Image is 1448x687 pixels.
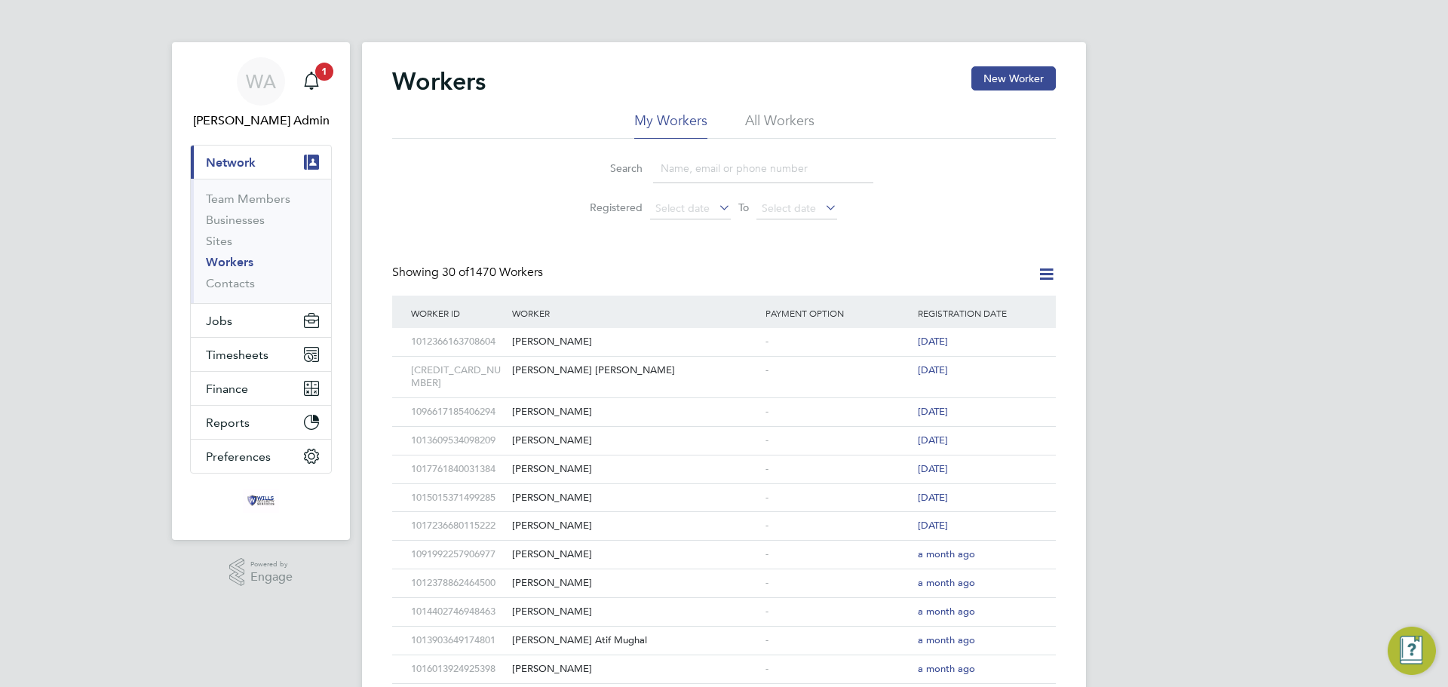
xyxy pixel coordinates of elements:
[508,541,762,569] div: [PERSON_NAME]
[407,655,508,683] div: 1016013924925398
[508,512,762,540] div: [PERSON_NAME]
[407,627,508,655] div: 1013903649174801
[575,201,643,214] label: Registered
[508,455,762,483] div: [PERSON_NAME]
[762,357,914,385] div: -
[206,276,255,290] a: Contacts
[762,398,914,426] div: -
[191,179,331,303] div: Network
[762,455,914,483] div: -
[229,558,293,587] a: Powered byEngage
[407,655,1041,667] a: 1016013924925398[PERSON_NAME]-a month ago
[206,314,232,328] span: Jobs
[762,328,914,356] div: -
[634,112,707,139] li: My Workers
[191,372,331,405] button: Finance
[206,416,250,430] span: Reports
[246,72,276,91] span: WA
[191,146,331,179] button: Network
[407,540,1041,553] a: 1091992257906977[PERSON_NAME]-a month ago
[918,462,948,475] span: [DATE]
[206,155,256,170] span: Network
[191,406,331,439] button: Reports
[971,66,1056,90] button: New Worker
[407,427,508,455] div: 1013609534098209
[918,405,948,418] span: [DATE]
[407,483,1041,496] a: 1015015371499285[PERSON_NAME]-[DATE]
[918,434,948,446] span: [DATE]
[250,571,293,584] span: Engage
[296,57,327,106] a: 1
[191,440,331,473] button: Preferences
[508,598,762,626] div: [PERSON_NAME]
[762,512,914,540] div: -
[762,296,914,330] div: Payment Option
[508,484,762,512] div: [PERSON_NAME]
[407,356,1041,369] a: [CREDIT_CARD_NUMBER][PERSON_NAME] [PERSON_NAME]-[DATE]
[762,201,816,215] span: Select date
[407,626,1041,639] a: 1013903649174801[PERSON_NAME] Atif Mughal-a month ago
[734,198,753,217] span: To
[914,296,1041,330] div: Registration Date
[407,455,508,483] div: 1017761840031384
[762,569,914,597] div: -
[206,348,268,362] span: Timesheets
[1388,627,1436,675] button: Engage Resource Center
[407,455,1041,468] a: 1017761840031384[PERSON_NAME]-[DATE]
[392,66,486,97] h2: Workers
[508,655,762,683] div: [PERSON_NAME]
[762,627,914,655] div: -
[407,357,508,397] div: [CREDIT_CARD_NUMBER]
[762,541,914,569] div: -
[508,398,762,426] div: [PERSON_NAME]
[762,427,914,455] div: -
[315,63,333,81] span: 1
[745,112,814,139] li: All Workers
[508,427,762,455] div: [PERSON_NAME]
[442,265,543,280] span: 1470 Workers
[206,255,253,269] a: Workers
[407,541,508,569] div: 1091992257906977
[762,484,914,512] div: -
[407,426,1041,439] a: 1013609534098209[PERSON_NAME]-[DATE]
[918,605,975,618] span: a month ago
[206,449,271,464] span: Preferences
[918,491,948,504] span: [DATE]
[655,201,710,215] span: Select date
[407,296,508,330] div: Worker ID
[191,338,331,371] button: Timesheets
[407,511,1041,524] a: 1017236680115222[PERSON_NAME]-[DATE]
[190,112,332,130] span: Wills Admin
[407,397,1041,410] a: 1096617185406294[PERSON_NAME]-[DATE]
[653,154,873,183] input: Name, email or phone number
[918,547,975,560] span: a month ago
[508,357,762,385] div: [PERSON_NAME] [PERSON_NAME]
[190,57,332,130] a: WA[PERSON_NAME] Admin
[918,519,948,532] span: [DATE]
[206,213,265,227] a: Businesses
[407,598,508,626] div: 1014402746948463
[442,265,469,280] span: 30 of
[206,234,232,248] a: Sites
[243,489,279,513] img: wills-security-logo-retina.png
[407,569,508,597] div: 1012378862464500
[407,597,1041,610] a: 1014402746948463[PERSON_NAME]-a month ago
[206,192,290,206] a: Team Members
[392,265,546,281] div: Showing
[508,569,762,597] div: [PERSON_NAME]
[508,328,762,356] div: [PERSON_NAME]
[575,161,643,175] label: Search
[508,627,762,655] div: [PERSON_NAME] Atif Mughal
[407,398,508,426] div: 1096617185406294
[407,327,1041,340] a: 1012366163708604[PERSON_NAME]-[DATE]
[918,576,975,589] span: a month ago
[407,512,508,540] div: 1017236680115222
[407,484,508,512] div: 1015015371499285
[250,558,293,571] span: Powered by
[918,662,975,675] span: a month ago
[407,569,1041,581] a: 1012378862464500[PERSON_NAME]-a month ago
[508,296,762,330] div: Worker
[762,655,914,683] div: -
[918,633,975,646] span: a month ago
[190,489,332,513] a: Go to home page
